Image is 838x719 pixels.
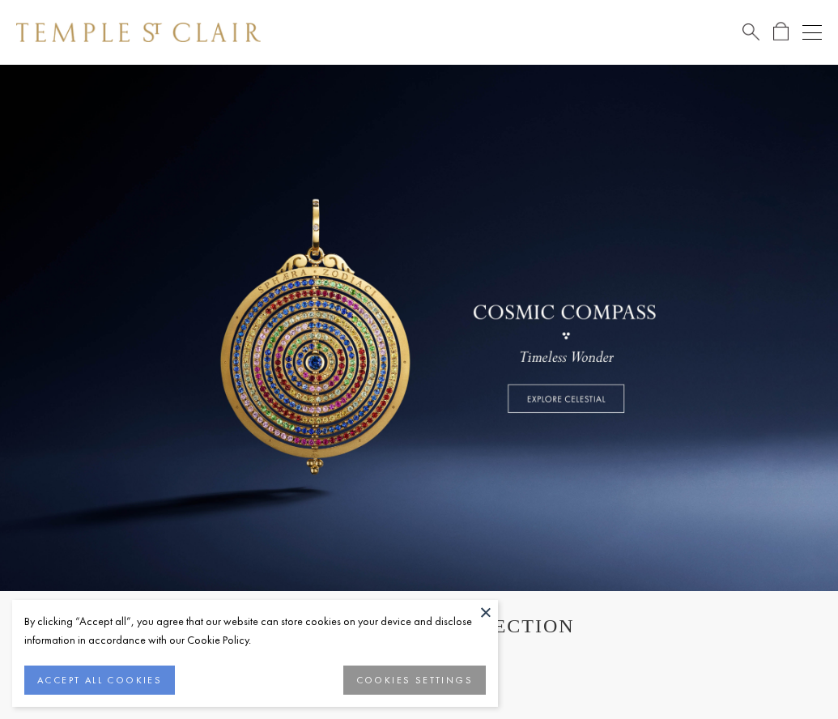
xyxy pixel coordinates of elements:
a: Search [742,22,759,42]
div: By clicking “Accept all”, you agree that our website can store cookies on your device and disclos... [24,612,486,649]
img: Temple St. Clair [16,23,261,42]
button: Open navigation [802,23,822,42]
a: Open Shopping Bag [773,22,789,42]
button: COOKIES SETTINGS [343,666,486,695]
button: ACCEPT ALL COOKIES [24,666,175,695]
